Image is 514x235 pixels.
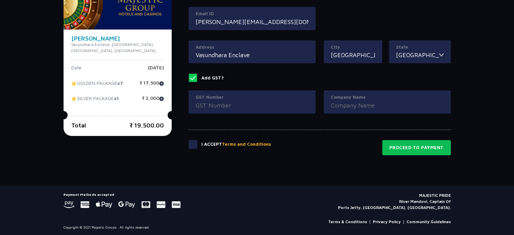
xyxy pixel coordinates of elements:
[407,219,451,225] a: Community Guidelines
[439,50,444,60] img: toggler icon
[201,75,224,81] p: Add GST?
[196,50,309,60] input: Address
[129,121,164,130] p: ₹ 19,500.00
[331,94,444,101] label: Company Name
[331,101,444,110] input: Company Name
[71,96,77,102] img: tikcet
[71,96,119,106] p: SILVER PACKAGE
[196,17,309,26] input: Email ID
[71,36,164,42] h4: [PERSON_NAME]
[71,80,123,91] p: GOLDEN PACKAGE
[64,192,180,196] h5: Payment Methods accepted
[373,219,401,225] a: Privacy Policy
[331,50,375,60] input: City
[196,44,309,51] label: Address
[142,96,164,106] p: ₹ 2,000
[328,219,367,225] a: Terms & Conditions
[71,65,81,75] p: Date
[331,44,375,51] label: City
[64,225,150,230] p: Copyright © 2021 Majestic Groups . All rights reserved.
[196,94,309,101] label: GST Number
[222,141,271,148] button: Terms and Conditions
[117,80,123,86] strong: x7
[396,50,439,60] input: State
[396,44,444,51] label: State
[338,192,451,211] p: MAJESTIC PRIDE River Mandovi, Captain Of Ports Jetty, [GEOGRAPHIC_DATA], [GEOGRAPHIC_DATA].
[148,65,164,75] p: [DATE]
[71,42,164,54] p: Vasundhara Enclave, [GEOGRAPHIC_DATA], [GEOGRAPHIC_DATA], [GEOGRAPHIC_DATA]
[382,140,451,156] button: Proceed to Payment
[201,141,271,148] p: I Accept
[196,10,309,17] label: Email ID
[71,121,86,130] p: Total
[196,101,309,110] input: GST Number
[71,80,77,87] img: tikcet
[114,95,119,101] strong: x1
[140,80,164,91] p: ₹ 17,500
